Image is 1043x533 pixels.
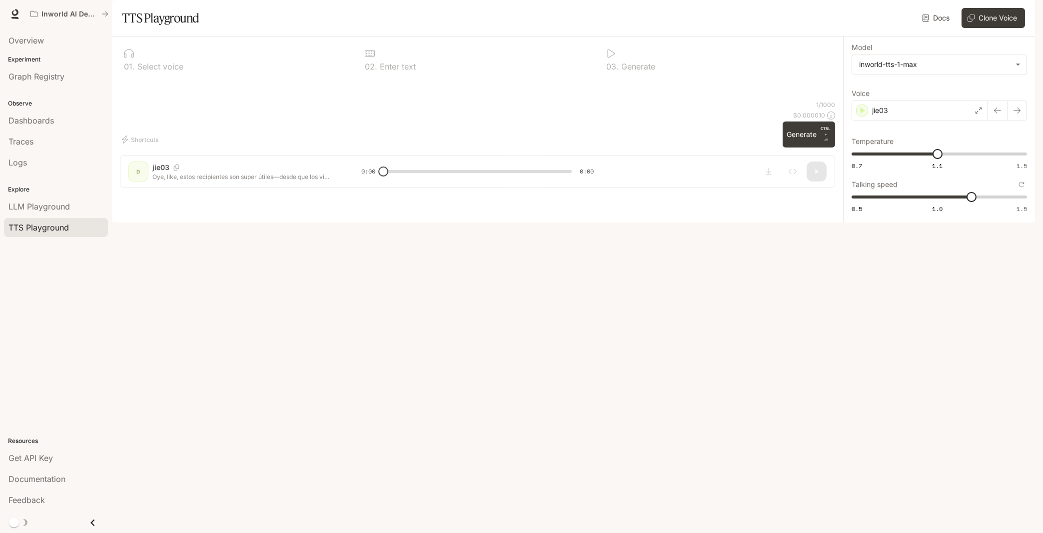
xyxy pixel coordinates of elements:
[920,8,954,28] a: Docs
[962,8,1025,28] button: Clone Voice
[821,125,831,143] p: ⏎
[816,100,835,109] p: 1 / 1000
[377,62,416,70] p: Enter text
[124,62,135,70] p: 0 1 .
[852,161,862,170] span: 0.7
[1017,204,1027,213] span: 1.5
[852,55,1027,74] div: inworld-tts-1-max
[619,62,655,70] p: Generate
[932,204,943,213] span: 1.0
[852,44,872,51] p: Model
[783,121,835,147] button: GenerateCTRL +⏎
[1017,161,1027,170] span: 1.5
[26,4,113,24] button: All workspaces
[821,125,831,137] p: CTRL +
[852,204,862,213] span: 0.5
[365,62,377,70] p: 0 2 .
[852,138,894,145] p: Temperature
[852,90,870,97] p: Voice
[872,105,888,115] p: jie03
[606,62,619,70] p: 0 3 .
[793,111,825,119] p: $ 0.000010
[120,131,162,147] button: Shortcuts
[41,10,97,18] p: Inworld AI Demos
[122,8,199,28] h1: TTS Playground
[852,181,898,188] p: Talking speed
[135,62,183,70] p: Select voice
[1016,179,1027,190] button: Reset to default
[932,161,943,170] span: 1.1
[859,59,1011,69] div: inworld-tts-1-max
